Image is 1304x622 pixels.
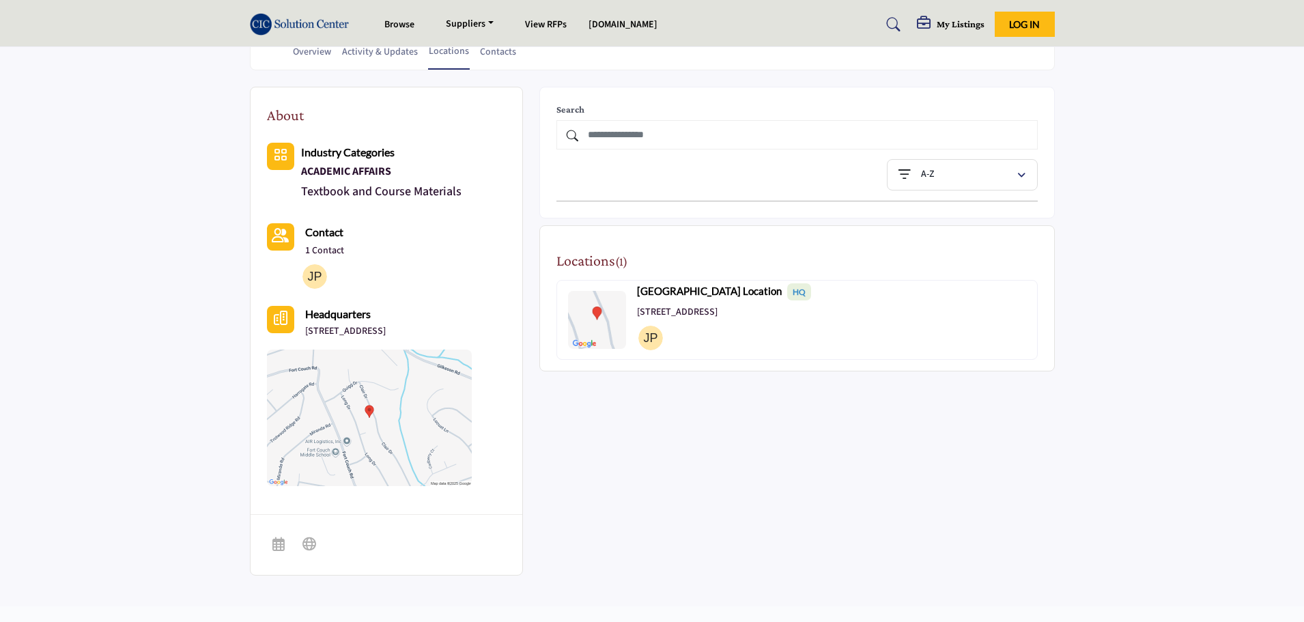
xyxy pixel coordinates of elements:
img: Location Map [267,350,472,486]
b: Headquarters [305,306,371,322]
a: Industry Categories [301,144,395,161]
div: My Listings [917,16,984,33]
img: site Logo [250,13,356,36]
span: ( ) [615,255,627,268]
span: Log In [1009,18,1040,30]
a: Search [873,14,909,36]
span: HQ [787,283,811,300]
button: Log In [995,12,1055,37]
a: Suppliers [436,15,503,34]
a: [DOMAIN_NAME] [589,18,657,31]
a: Contact [305,223,343,242]
p: [STREET_ADDRESS] [305,325,386,339]
p: A-Z [921,168,935,182]
img: Location Map [568,291,626,349]
h2: About [267,104,304,126]
button: A-Z [887,159,1038,190]
a: Locations [428,44,470,70]
h2: Search [556,104,1038,115]
img: Jennifer P. [302,264,327,289]
img: Jennifer Pesci-Kelly [638,326,663,350]
button: Headquarter icon [267,306,294,333]
p: [STREET_ADDRESS] [637,306,718,320]
a: Textbook and Course Materials [301,183,462,200]
a: Browse [384,18,414,31]
div: Academic program development, faculty resources, and curriculum enhancement solutions for higher ... [301,162,462,181]
a: Activity & Updates [341,45,419,69]
button: Contact-Employee Icon [267,223,294,251]
b: [GEOGRAPHIC_DATA] Location [637,283,811,300]
a: ACADEMIC AFFAIRS [301,162,462,181]
a: Overview [292,45,332,69]
h2: Locations [556,249,627,273]
a: Contacts [479,45,517,69]
a: View RFPs [525,18,567,31]
h5: My Listings [937,18,984,30]
a: Link of redirect to contact page [267,223,294,251]
span: 1 [619,255,623,268]
b: Industry Categories [301,145,395,158]
a: 1 Contact [305,244,344,258]
b: Contact [305,225,343,238]
button: Category Icon [267,143,294,170]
